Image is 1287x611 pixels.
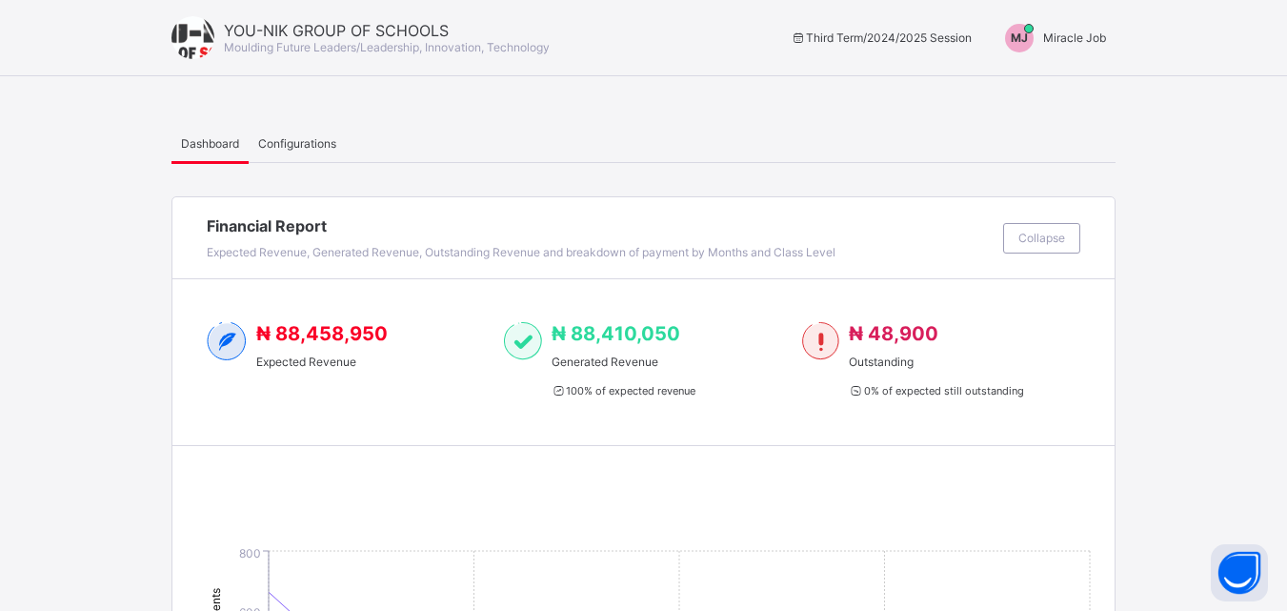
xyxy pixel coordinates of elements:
[224,21,550,40] span: YOU-NIK GROUP OF SCHOOLS
[849,384,1023,397] span: 0 % of expected still outstanding
[207,245,835,259] span: Expected Revenue, Generated Revenue, Outstanding Revenue and breakdown of payment by Months and C...
[802,322,839,360] img: outstanding-1.146d663e52f09953f639664a84e30106.svg
[849,355,1023,369] span: Outstanding
[1043,31,1106,45] span: Miracle Job
[790,31,972,45] span: session/term information
[207,216,994,235] span: Financial Report
[504,322,541,360] img: paid-1.3eb1404cbcb1d3b736510a26bbfa3ccb.svg
[207,322,247,360] img: expected-2.4343d3e9d0c965b919479240f3db56ac.svg
[552,355,695,369] span: Generated Revenue
[224,40,550,54] span: Moulding Future Leaders/Leadership, Innovation, Technology
[1018,231,1065,245] span: Collapse
[258,136,336,151] span: Configurations
[849,322,938,345] span: ₦ 48,900
[256,322,388,345] span: ₦ 88,458,950
[552,322,680,345] span: ₦ 88,410,050
[181,136,239,151] span: Dashboard
[552,384,695,397] span: 100 % of expected revenue
[1211,544,1268,601] button: Open asap
[256,355,388,369] span: Expected Revenue
[1011,31,1028,45] span: MJ
[239,546,261,560] tspan: 800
